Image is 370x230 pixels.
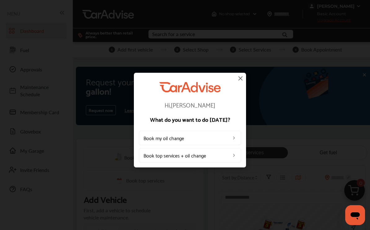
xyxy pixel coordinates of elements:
a: Book my oil change [139,131,241,145]
iframe: Button to launch messaging window [345,205,365,225]
img: left_arrow_icon.0f472efe.svg [231,153,236,158]
p: What do you want to do [DATE]? [139,116,241,122]
a: Book top services + oil change [139,148,241,162]
img: left_arrow_icon.0f472efe.svg [231,135,236,140]
p: Hi, [PERSON_NAME] [139,101,241,108]
img: CarAdvise Logo [159,82,221,92]
img: close-icon.a004319c.svg [237,74,244,82]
